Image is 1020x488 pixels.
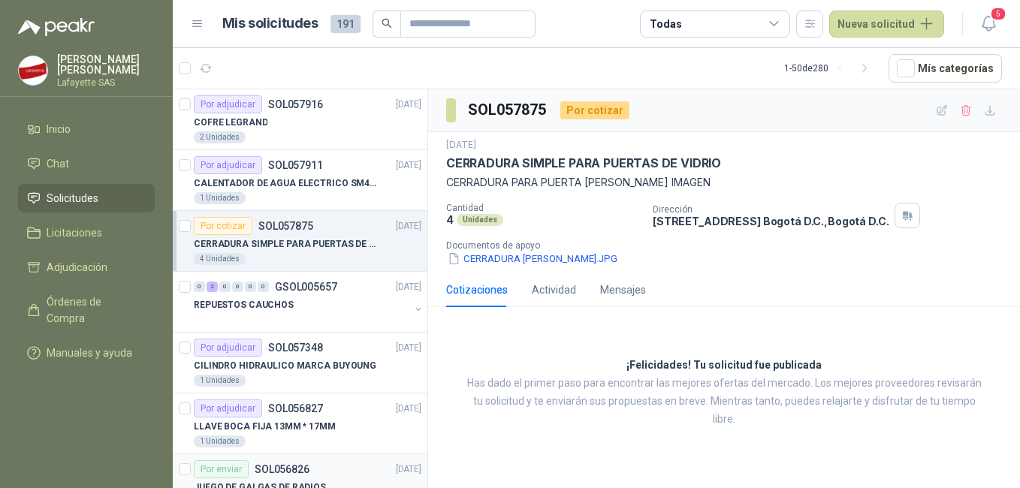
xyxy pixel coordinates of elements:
a: 0 2 0 0 0 0 GSOL005657[DATE] REPUESTOS CAUCHOS [194,278,424,326]
button: Nueva solicitud [829,11,944,38]
a: Por adjudicarSOL057911[DATE] CALENTADOR DE AGUA ELECTRICO SM400 5-9LITROS1 Unidades [173,150,427,211]
p: SOL057911 [268,160,323,170]
div: 1 Unidades [194,435,246,447]
div: 0 [232,282,243,292]
div: Mensajes [600,282,646,298]
p: [DATE] [396,158,421,173]
div: Por adjudicar [194,156,262,174]
h3: ¡Felicidades! Tu solicitud fue publicada [626,357,822,375]
div: 0 [219,282,231,292]
button: CERRADURA [PERSON_NAME].JPG [446,251,619,267]
span: Licitaciones [47,224,102,241]
div: Por cotizar [194,217,252,235]
p: Has dado el primer paso para encontrar las mejores ofertas del mercado. Los mejores proveedores r... [466,375,982,429]
a: Por cotizarSOL057875[DATE] CERRADURA SIMPLE PARA PUERTAS DE VIDRIO4 Unidades [173,211,427,272]
a: Órdenes de Compra [18,288,155,333]
div: 2 [207,282,218,292]
div: 4 Unidades [194,253,246,265]
p: SOL057916 [268,99,323,110]
div: Cotizaciones [446,282,508,298]
span: search [382,18,392,29]
a: Por adjudicarSOL057348[DATE] CILINDRO HIDRAULICO MARCA BUYOUNG1 Unidades [173,333,427,393]
p: SOL057875 [258,221,313,231]
p: LLAVE BOCA FIJA 13MM * 17MM [194,420,336,434]
p: COFRE LEGRAND [194,116,267,130]
div: 0 [194,282,205,292]
p: GSOL005657 [275,282,337,292]
p: REPUESTOS CAUCHOS [194,298,294,312]
p: SOL056827 [268,403,323,414]
div: Todas [650,16,681,32]
a: Manuales y ayuda [18,339,155,367]
p: Cantidad [446,203,641,213]
p: [STREET_ADDRESS] Bogotá D.C. , Bogotá D.C. [653,215,889,227]
p: [DATE] [396,462,421,477]
div: 1 Unidades [194,192,246,204]
span: 5 [990,7,1006,21]
p: SOL056826 [255,464,309,474]
a: Inicio [18,115,155,143]
div: Actividad [532,282,576,298]
div: Unidades [457,214,503,226]
button: Mís categorías [889,54,1002,83]
p: [PERSON_NAME] [PERSON_NAME] [57,54,155,75]
p: CALENTADOR DE AGUA ELECTRICO SM400 5-9LITROS [194,176,381,191]
h1: Mis solicitudes [222,13,318,35]
p: [DATE] [396,98,421,112]
p: 4 [446,213,454,226]
div: Por cotizar [560,101,629,119]
p: Documentos de apoyo [446,240,1014,251]
div: 0 [258,282,269,292]
div: 0 [245,282,256,292]
a: Chat [18,149,155,178]
img: Logo peakr [18,18,95,36]
div: 2 Unidades [194,131,246,143]
p: [DATE] [446,138,476,152]
p: [DATE] [396,280,421,294]
p: Dirección [653,204,889,215]
span: Adjudicación [47,259,107,276]
a: Solicitudes [18,184,155,212]
p: [DATE] [396,402,421,416]
a: Por adjudicarSOL057916[DATE] COFRE LEGRAND2 Unidades [173,89,427,150]
span: Manuales y ayuda [47,345,132,361]
button: 5 [975,11,1002,38]
p: CERRADURA SIMPLE PARA PUERTAS DE VIDRIO [446,155,721,171]
p: Lafayette SAS [57,78,155,87]
p: CILINDRO HIDRAULICO MARCA BUYOUNG [194,359,376,373]
span: Chat [47,155,69,172]
div: Por adjudicar [194,95,262,113]
p: [DATE] [396,341,421,355]
p: CERRADURA PARA PUERTA [PERSON_NAME] IMAGEN [446,174,1002,191]
span: Inicio [47,121,71,137]
span: 191 [330,15,361,33]
h3: SOL057875 [468,98,548,122]
a: Por adjudicarSOL056827[DATE] LLAVE BOCA FIJA 13MM * 17MM1 Unidades [173,393,427,454]
p: [DATE] [396,219,421,233]
div: Por enviar [194,460,249,478]
div: Por adjudicar [194,339,262,357]
img: Company Logo [19,56,47,85]
div: 1 Unidades [194,375,246,387]
p: CERRADURA SIMPLE PARA PUERTAS DE VIDRIO [194,237,381,252]
a: Licitaciones [18,218,155,247]
a: Adjudicación [18,253,155,282]
span: Solicitudes [47,190,98,206]
span: Órdenes de Compra [47,294,140,327]
p: SOL057348 [268,342,323,353]
div: Por adjudicar [194,399,262,417]
div: 1 - 50 de 280 [784,56,877,80]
